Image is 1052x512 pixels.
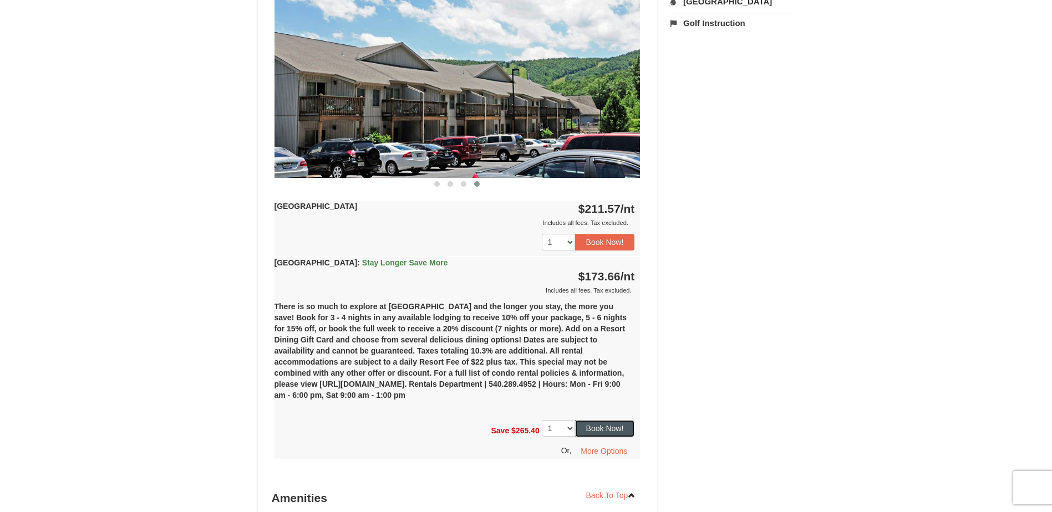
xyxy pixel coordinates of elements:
[357,258,360,267] span: :
[573,443,634,459] button: More Options
[579,487,643,504] a: Back To Top
[275,296,641,414] div: There is so much to explore at [GEOGRAPHIC_DATA] and the longer you stay, the more you save! Book...
[561,446,572,454] span: Or,
[362,258,448,267] span: Stay Longer Save More
[275,217,635,228] div: Includes all fees. Tax excluded.
[275,258,448,267] strong: [GEOGRAPHIC_DATA]
[621,202,635,215] span: /nt
[272,487,643,509] h3: Amenities
[575,420,635,437] button: Book Now!
[578,270,621,283] span: $173.66
[578,202,635,215] strong: $211.57
[670,13,794,33] a: Golf Instruction
[621,270,635,283] span: /nt
[275,202,358,211] strong: [GEOGRAPHIC_DATA]
[575,234,635,250] button: Book Now!
[491,426,509,435] span: Save
[511,426,540,435] span: $265.40
[275,285,635,296] div: Includes all fees. Tax excluded.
